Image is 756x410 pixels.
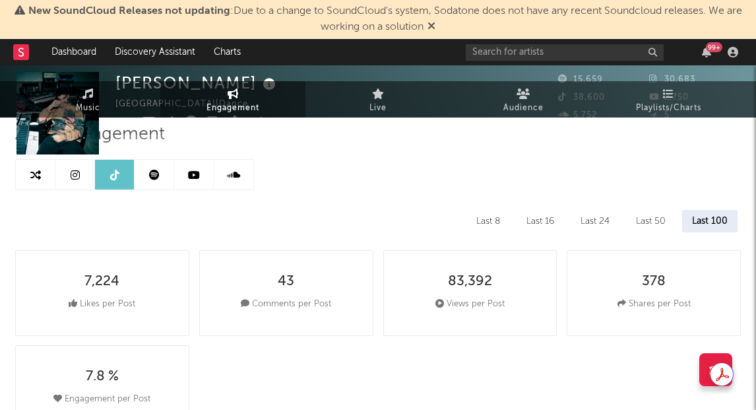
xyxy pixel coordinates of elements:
[115,72,279,94] div: [PERSON_NAME]
[53,392,150,407] div: Engagement per Post
[642,274,666,290] div: 378
[435,296,505,312] div: Views per Post
[617,296,691,312] div: Shares per Post
[596,81,741,118] a: Playlists/Charts
[706,42,722,52] div: 99 +
[466,210,510,232] div: Last 8
[503,100,544,116] span: Audience
[206,100,259,116] span: Engagement
[15,81,160,118] a: Music
[448,274,492,290] div: 83,392
[160,81,305,118] a: Engagement
[42,39,106,65] a: Dashboard
[626,210,676,232] div: Last 50
[69,296,135,312] div: Likes per Post
[28,6,742,32] span: : Due to a change to SoundCloud's system, Sodatone does not have any recent Soundcloud releases. ...
[272,116,296,132] button: Edit
[517,210,564,232] div: Last 16
[369,100,387,116] span: Live
[427,22,435,32] span: Dismiss
[106,39,205,65] a: Discovery Assistant
[86,369,119,385] div: 7.8 %
[15,127,165,143] span: Artist Engagement
[466,44,664,61] input: Search for artists
[702,47,711,57] button: 99+
[451,81,596,118] a: Audience
[649,75,695,84] span: 30,683
[76,100,100,116] span: Music
[571,210,619,232] div: Last 24
[84,274,119,290] div: 7,224
[558,75,603,84] span: 15,659
[636,100,701,116] span: Playlists/Charts
[682,210,738,232] div: Last 100
[278,274,294,290] div: 43
[241,296,331,312] div: Comments per Post
[205,39,250,65] a: Charts
[305,81,451,118] a: Live
[28,6,230,17] span: New SoundCloud Releases not updating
